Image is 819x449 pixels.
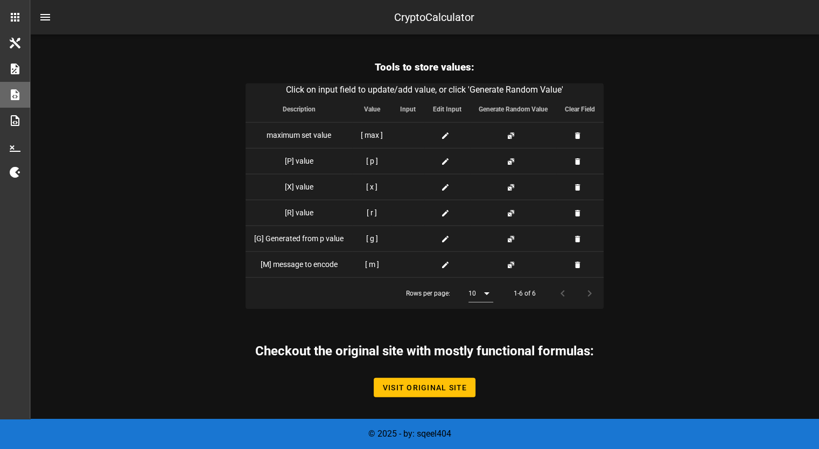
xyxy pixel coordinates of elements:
[246,122,352,148] td: maximum set value
[394,9,474,25] div: CryptoCalculator
[352,122,391,148] td: [ max ]
[556,96,604,122] th: Clear Field
[246,226,352,251] td: [G] Generated from p value
[352,96,391,122] th: Value
[565,106,595,113] span: Clear Field
[255,322,594,361] h2: Checkout the original site with mostly functional formulas:
[479,106,548,113] span: Generate Random Value
[406,278,493,309] div: Rows per page:
[400,106,416,113] span: Input
[433,106,461,113] span: Edit Input
[246,60,604,75] h3: Tools to store values:
[246,251,352,277] td: [M] message to encode
[382,383,467,392] span: Visit Original Site
[32,4,58,30] button: nav-menu-toggle
[424,96,470,122] th: Edit Input
[470,96,556,122] th: Generate Random Value
[352,174,391,200] td: [ x ]
[368,429,451,439] span: © 2025 - by: sqeel404
[352,226,391,251] td: [ g ]
[246,148,352,174] td: [P] value
[283,106,316,113] span: Description
[514,289,536,298] div: 1-6 of 6
[246,83,604,96] caption: Click on input field to update/add value, or click 'Generate Random Value'
[352,200,391,226] td: [ r ]
[246,96,352,122] th: Description
[468,285,493,302] div: 10Rows per page:
[352,251,391,277] td: [ m ]
[352,148,391,174] td: [ p ]
[246,174,352,200] td: [X] value
[374,378,476,397] a: Visit Original Site
[468,289,476,298] div: 10
[364,106,380,113] span: Value
[391,96,424,122] th: Input
[246,200,352,226] td: [R] value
